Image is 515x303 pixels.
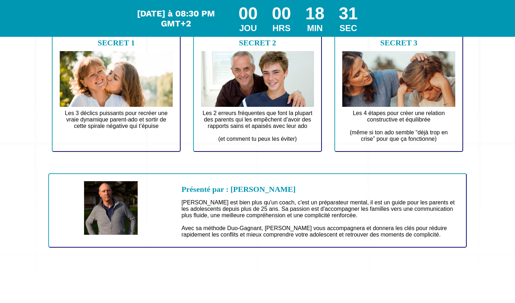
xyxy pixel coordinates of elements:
b: SECRET 2 [239,38,276,47]
div: 00 [239,4,257,23]
div: Le webinar commence dans... [136,9,217,29]
text: [PERSON_NAME] est bien plus qu'un coach, c'est un préparateur mental, il est un guide pour les pa... [181,198,462,240]
b: SECRET 3 [380,38,417,47]
div: HRS [272,23,291,33]
div: 18 [305,4,324,23]
text: Les 2 erreurs fréquentes que font la plupart des parents qui les empêchent d’avoir des rapports s... [201,108,314,144]
b: SECRET 1 [98,38,135,47]
text: Les 3 déclics puissants pour recréer une vraie dynamique parent-ado et sortir de cette spirale né... [60,108,173,138]
div: 00 [272,4,291,23]
img: 774e71fe38cd43451293438b60a23fce_Design_sans_titre_1.jpg [201,51,314,107]
div: 31 [339,4,358,23]
img: d70f9ede54261afe2763371d391305a3_Design_sans_titre_4.jpg [60,51,173,107]
text: Les 4 étapes pour créer une relation constructive et équilibrée (même si ton ado semble “déjà tro... [342,108,455,144]
span: [DATE] à 08:30 PM GMT+2 [137,9,215,29]
b: Présenté par : [PERSON_NAME] [181,185,295,194]
div: JOU [239,23,257,33]
img: 6e5ea48f4dd0521e46c6277ff4d310bb_Design_sans_titre_5.jpg [342,51,455,107]
div: MIN [305,23,324,33]
img: 266531c25af78cdab9fb5ae8c8282d7f_robin.jpg [84,181,138,235]
div: SEC [339,23,358,33]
